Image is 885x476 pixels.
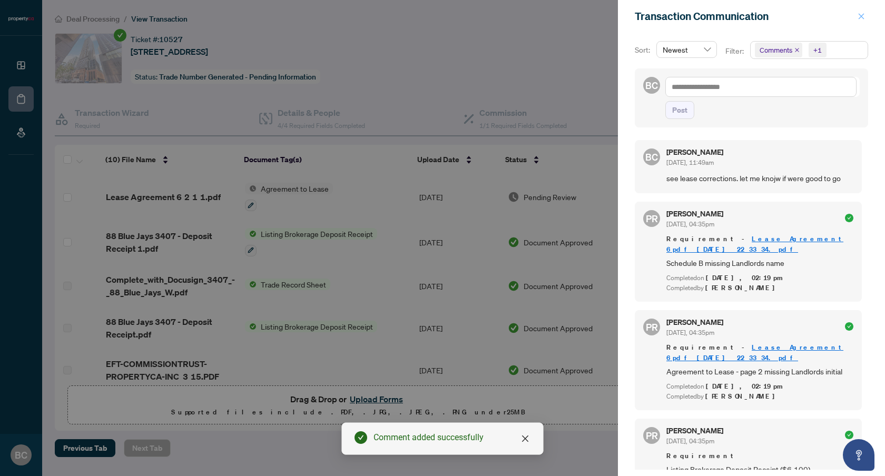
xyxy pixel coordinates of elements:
[373,431,530,444] div: Comment added successfully
[666,220,714,228] span: [DATE], 04:35pm
[666,382,853,392] div: Completed on
[843,439,874,471] button: Open asap
[705,392,781,401] span: [PERSON_NAME]
[635,8,854,24] div: Transaction Communication
[665,101,694,119] button: Post
[666,210,723,217] h5: [PERSON_NAME]
[725,45,745,57] p: Filter:
[858,13,865,20] span: close
[666,257,853,269] span: Schedule B missing Landlords name
[666,365,853,378] span: Agreement to Lease - page 2 missing Landlords initial
[666,273,853,283] div: Completed on
[706,382,784,391] span: [DATE], 02:19pm
[666,148,723,156] h5: [PERSON_NAME]
[645,150,658,164] span: BC
[666,172,853,184] span: see lease corrections. let me knojw if were good to go
[760,45,792,55] span: Comments
[666,451,853,461] span: Requirement
[666,437,714,445] span: [DATE], 04:35pm
[845,322,853,331] span: check-circle
[666,283,853,293] div: Completed by
[635,44,652,56] p: Sort:
[666,234,853,255] span: Requirement -
[519,433,531,444] a: Close
[666,319,723,326] h5: [PERSON_NAME]
[666,427,723,434] h5: [PERSON_NAME]
[663,42,711,57] span: Newest
[666,329,714,336] span: [DATE], 04:35pm
[845,431,853,439] span: check-circle
[666,234,843,254] a: Lease Agreement 6pdf_[DATE] 22_33_34.pdf
[666,342,853,363] span: Requirement -
[645,78,658,93] span: BC
[666,392,853,402] div: Completed by
[813,45,822,55] div: +1
[755,43,802,57] span: Comments
[705,283,781,292] span: [PERSON_NAME]
[794,47,800,53] span: close
[646,320,658,334] span: PR
[355,431,367,444] span: check-circle
[646,428,658,443] span: PR
[845,214,853,222] span: check-circle
[521,434,529,443] span: close
[706,273,784,282] span: [DATE], 02:19pm
[646,211,658,226] span: PR
[666,343,843,362] a: Lease Agreement 6pdf_[DATE] 22_33_34.pdf
[666,158,714,166] span: [DATE], 11:49am
[666,463,853,475] span: Listing Brokerage Deposit Receipt ($6,100)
